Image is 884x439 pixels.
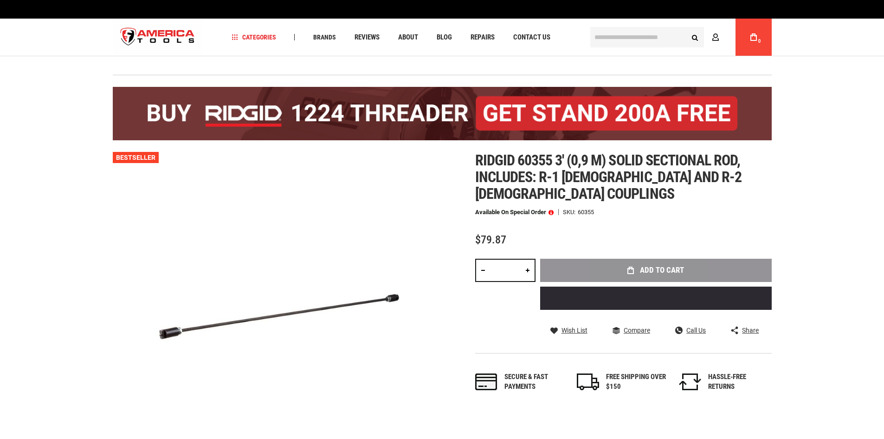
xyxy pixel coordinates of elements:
[394,31,422,44] a: About
[313,34,336,40] span: Brands
[758,39,761,44] span: 0
[561,327,587,334] span: Wish List
[708,372,768,392] div: HASSLE-FREE RETURNS
[679,373,701,390] img: returns
[398,34,418,41] span: About
[113,20,203,55] img: America Tools
[113,20,203,55] a: store logo
[686,327,706,334] span: Call Us
[686,28,704,46] button: Search
[232,34,276,40] span: Categories
[504,372,565,392] div: Secure & fast payments
[745,19,762,56] a: 0
[432,31,456,44] a: Blog
[513,34,550,41] span: Contact Us
[475,151,742,203] span: Ridgid 60355 3' (0,9 m) solid sectional rod, includes: r-1 [DEMOGRAPHIC_DATA] and r-2 [DEMOGRAPHI...
[475,209,554,216] p: Available on Special Order
[742,327,759,334] span: Share
[355,34,380,41] span: Reviews
[471,34,495,41] span: Repairs
[227,31,280,44] a: Categories
[675,326,706,334] a: Call Us
[475,373,497,390] img: payments
[613,326,650,334] a: Compare
[624,327,650,334] span: Compare
[466,31,499,44] a: Repairs
[350,31,384,44] a: Reviews
[509,31,555,44] a: Contact Us
[606,372,666,392] div: FREE SHIPPING OVER $150
[577,373,599,390] img: shipping
[563,209,578,215] strong: SKU
[550,326,587,334] a: Wish List
[437,34,452,41] span: Blog
[309,31,340,44] a: Brands
[475,233,506,246] span: $79.87
[578,209,594,215] div: 60355
[113,87,772,140] img: BOGO: Buy the RIDGID® 1224 Threader (26092), get the 92467 200A Stand FREE!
